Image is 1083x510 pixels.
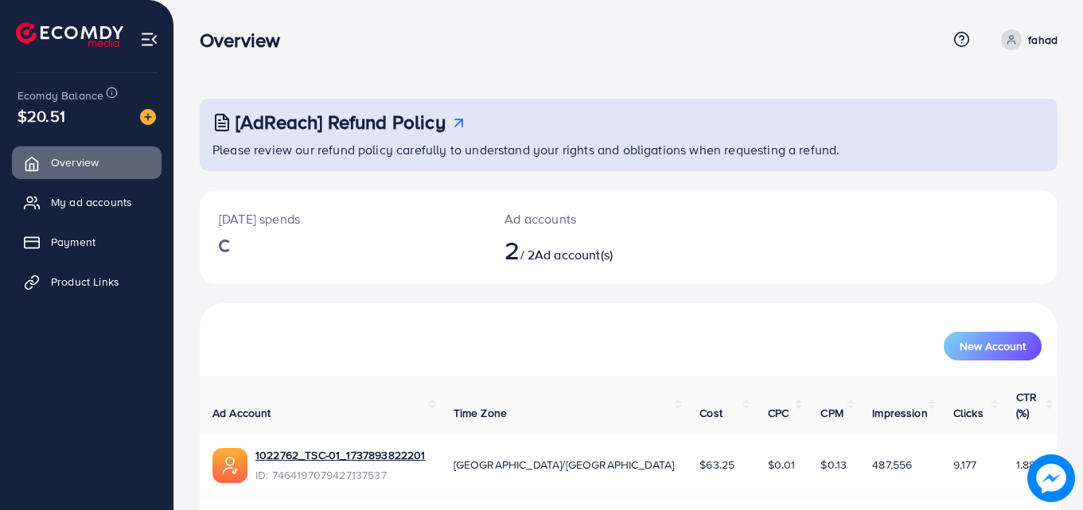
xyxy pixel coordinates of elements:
span: Ecomdy Balance [18,88,103,103]
img: menu [140,30,158,49]
span: 487,556 [872,457,912,473]
span: Payment [51,234,95,250]
a: My ad accounts [12,186,162,218]
img: image [1027,454,1075,502]
span: [GEOGRAPHIC_DATA]/[GEOGRAPHIC_DATA] [454,457,675,473]
span: Overview [51,154,99,170]
h3: Overview [200,29,293,52]
a: fahad [995,29,1058,50]
span: $0.13 [820,457,847,473]
span: Impression [872,405,928,421]
span: Time Zone [454,405,507,421]
span: 2 [504,232,520,268]
span: 1.88 [1016,457,1036,473]
span: CPC [768,405,789,421]
span: Cost [699,405,723,421]
span: Clicks [953,405,984,421]
span: 9,177 [953,457,977,473]
a: Payment [12,226,162,258]
h2: / 2 [504,235,681,265]
button: New Account [944,332,1042,360]
span: $63.25 [699,457,734,473]
img: logo [16,22,123,47]
span: $20.51 [18,104,65,127]
span: Ad Account [212,405,271,421]
a: Product Links [12,266,162,298]
span: CTR (%) [1016,389,1037,421]
a: Overview [12,146,162,178]
p: [DATE] spends [219,209,466,228]
span: ID: 7464197079427137537 [255,467,425,483]
img: ic-ads-acc.e4c84228.svg [212,448,247,483]
h3: [AdReach] Refund Policy [236,111,446,134]
p: fahad [1028,30,1058,49]
span: CPM [820,405,843,421]
span: Ad account(s) [535,246,613,263]
span: My ad accounts [51,194,132,210]
span: New Account [960,341,1026,352]
a: 1022762_TSC-01_1737893822201 [255,447,425,463]
span: Product Links [51,274,119,290]
img: image [140,109,156,125]
p: Please review our refund policy carefully to understand your rights and obligations when requesti... [212,140,1048,159]
p: Ad accounts [504,209,681,228]
span: $0.01 [768,457,796,473]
